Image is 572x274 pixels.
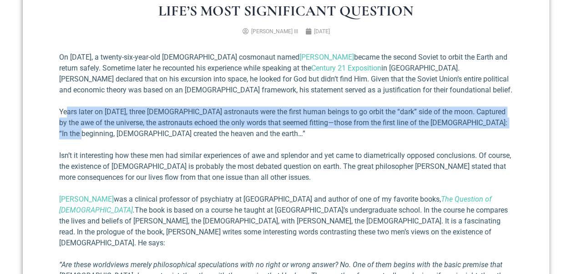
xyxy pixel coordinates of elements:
[305,27,330,36] a: [DATE]
[59,194,513,249] p: was a clinical professor of psychiatry at [GEOGRAPHIC_DATA] and author of one of my favorite book...
[59,52,513,96] p: On [DATE], a twenty-six-year-old [DEMOGRAPHIC_DATA] cosmonaut named became the second Soviet to o...
[251,28,298,35] span: [PERSON_NAME] III
[59,195,114,203] a: [PERSON_NAME]
[59,107,513,139] p: Years later on [DATE], three [DEMOGRAPHIC_DATA] astronauts were the first human beings to go orbi...
[59,150,513,183] p: Isn’t it interesting how these men had similar experiences of awe and splendor and yet came to di...
[299,53,354,61] a: [PERSON_NAME]
[314,28,330,35] time: [DATE]
[59,4,513,18] h1: Life’s Most Significant Question
[311,64,381,72] a: Century 21 Exposition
